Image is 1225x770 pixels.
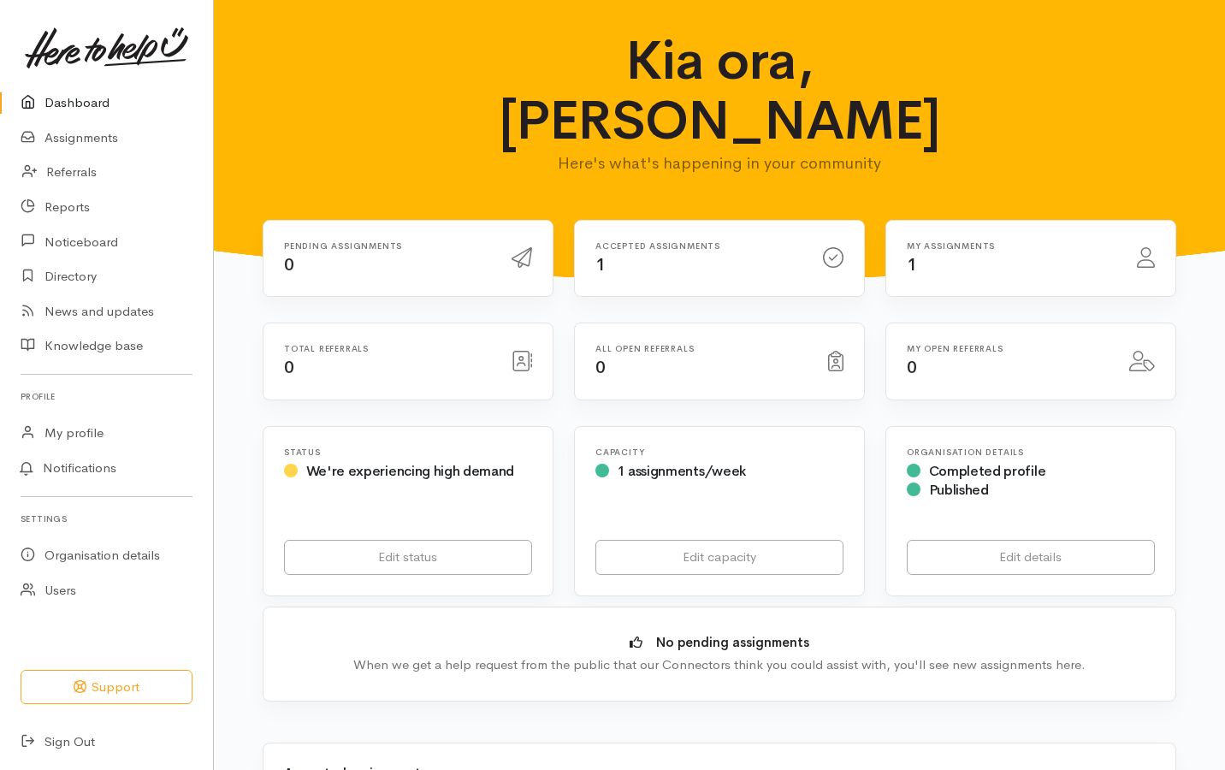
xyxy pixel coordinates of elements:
[284,357,294,378] span: 0
[21,507,192,530] h6: Settings
[929,481,989,499] span: Published
[595,254,606,275] span: 1
[488,31,952,151] h1: Kia ora, [PERSON_NAME]
[595,344,808,353] h6: All open referrals
[907,540,1155,575] a: Edit details
[907,447,1155,457] h6: Organisation Details
[488,151,952,175] p: Here's what's happening in your community
[284,344,491,353] h6: Total referrals
[595,357,606,378] span: 0
[907,254,917,275] span: 1
[21,670,192,705] button: Support
[306,462,514,480] span: We're experiencing high demand
[595,540,843,575] a: Edit capacity
[618,462,746,480] span: 1 assignments/week
[656,634,809,650] b: No pending assignments
[284,540,532,575] a: Edit status
[595,447,843,457] h6: Capacity
[907,241,1116,251] h6: My assignments
[21,385,192,408] h6: Profile
[907,344,1109,353] h6: My open referrals
[284,241,491,251] h6: Pending assignments
[284,447,532,457] h6: Status
[929,462,1046,480] span: Completed profile
[289,655,1150,675] div: When we get a help request from the public that our Connectors think you could assist with, you'l...
[907,357,917,378] span: 0
[595,241,802,251] h6: Accepted assignments
[284,254,294,275] span: 0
